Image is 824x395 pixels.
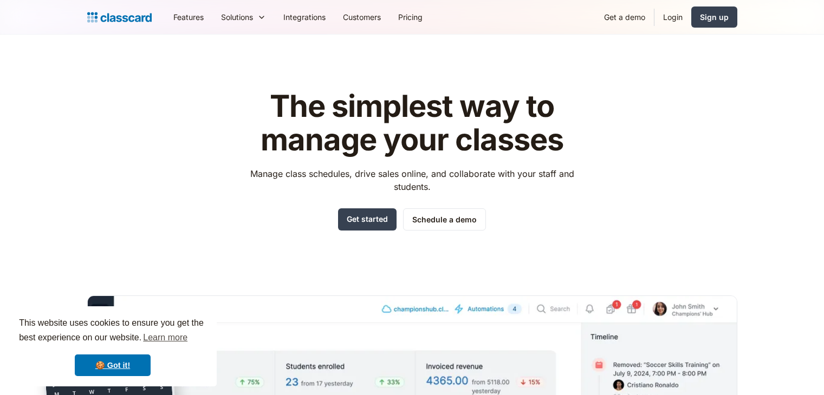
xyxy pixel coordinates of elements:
[87,10,152,25] a: home
[334,5,390,29] a: Customers
[691,6,737,28] a: Sign up
[141,330,189,346] a: learn more about cookies
[75,354,151,376] a: dismiss cookie message
[338,208,397,231] a: Get started
[654,5,691,29] a: Login
[390,5,431,29] a: Pricing
[165,5,212,29] a: Features
[595,5,654,29] a: Get a demo
[19,317,206,346] span: This website uses cookies to ensure you get the best experience on our website.
[9,306,217,386] div: cookieconsent
[403,208,486,231] a: Schedule a demo
[221,11,253,23] div: Solutions
[212,5,275,29] div: Solutions
[700,11,729,23] div: Sign up
[275,5,334,29] a: Integrations
[240,90,584,156] h1: The simplest way to manage your classes
[240,167,584,193] p: Manage class schedules, drive sales online, and collaborate with your staff and students.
